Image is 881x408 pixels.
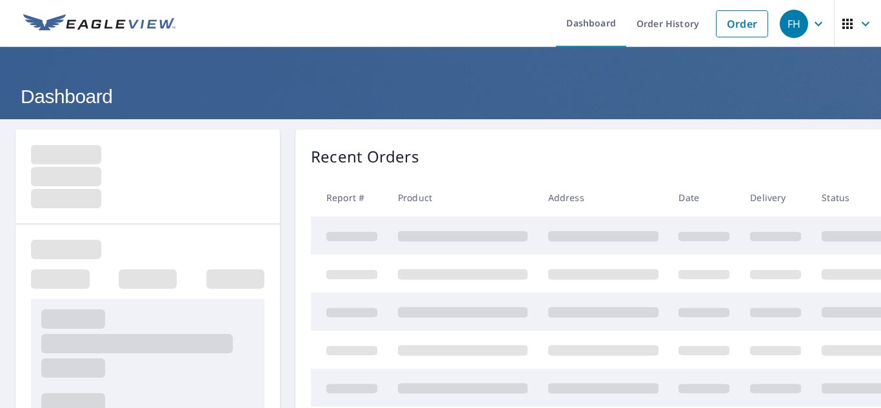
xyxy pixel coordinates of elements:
[538,179,669,217] th: Address
[311,179,388,217] th: Report #
[716,10,768,37] a: Order
[23,14,175,34] img: EV Logo
[668,179,740,217] th: Date
[780,10,808,38] div: FH
[311,145,419,168] p: Recent Orders
[388,179,538,217] th: Product
[15,83,866,110] h1: Dashboard
[740,179,811,217] th: Delivery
